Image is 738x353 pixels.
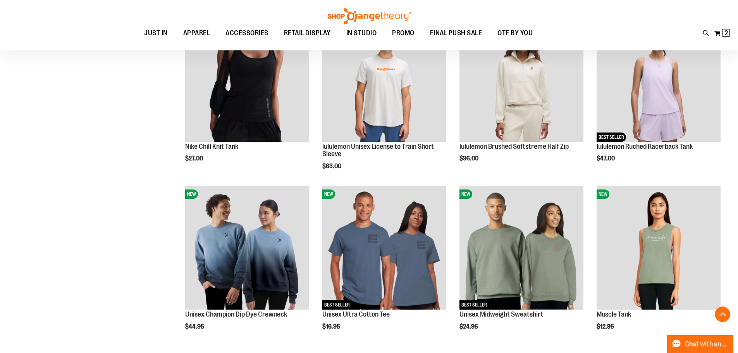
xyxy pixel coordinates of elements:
[144,24,168,42] span: JUST IN
[597,143,693,150] a: lululemon Ruched Racerback Tank
[422,24,490,42] a: FINAL PUSH SALE
[181,182,313,350] div: product
[597,310,631,318] a: Muscle Tank
[593,182,724,350] div: product
[185,155,204,162] span: $27.00
[490,24,540,42] a: OTF BY YOU
[459,189,472,199] span: NEW
[497,24,533,42] span: OTF BY YOU
[685,341,729,348] span: Chat with an Expert
[183,24,210,42] span: APPAREL
[459,323,479,330] span: $24.95
[322,18,446,143] a: lululemon Unisex License to Train Short SleeveNEW
[175,24,218,42] a: APPAREL
[322,143,434,158] a: lululemon Unisex License to Train Short Sleeve
[322,163,342,170] span: $63.00
[225,24,268,42] span: ACCESSORIES
[185,323,205,330] span: $44.95
[346,24,377,42] span: IN STUDIO
[339,24,385,42] a: IN STUDIO
[322,189,335,199] span: NEW
[459,186,583,310] img: Unisex Midweight Sweatshirt
[322,18,446,142] img: lululemon Unisex License to Train Short Sleeve
[318,14,450,189] div: product
[185,143,238,150] a: Nike Chill Knit Tank
[597,186,721,310] img: Muscle Tank
[185,18,309,142] img: Nike Chill Knit Tank
[276,24,339,42] a: RETAIL DISPLAY
[724,29,728,37] span: 2
[459,300,489,310] span: BEST SELLER
[218,24,276,42] a: ACCESSORIES
[667,335,734,353] button: Chat with an Expert
[322,186,446,310] img: Unisex Ultra Cotton Tee
[322,323,341,330] span: $16.95
[318,182,450,350] div: product
[185,186,309,310] img: Unisex Champion Dip Dye Crewneck
[597,186,721,311] a: Muscle TankNEW
[459,18,583,143] a: lululemon Brushed Softstreme Half ZipNEW
[597,155,616,162] span: $47.00
[459,186,583,311] a: Unisex Midweight SweatshirtNEWBEST SELLER
[430,24,482,42] span: FINAL PUSH SALE
[322,300,352,310] span: BEST SELLER
[136,24,175,42] a: JUST IN
[456,182,587,350] div: product
[322,186,446,311] a: Unisex Ultra Cotton TeeNEWBEST SELLER
[597,18,721,143] a: lululemon Ruched Racerback TankNEWBEST SELLER
[459,155,480,162] span: $96.00
[597,189,609,199] span: NEW
[456,14,587,182] div: product
[597,323,615,330] span: $12.95
[459,310,543,318] a: Unisex Midweight Sweatshirt
[459,18,583,142] img: lululemon Brushed Softstreme Half Zip
[185,186,309,311] a: Unisex Champion Dip Dye CrewneckNEW
[185,18,309,143] a: Nike Chill Knit TankNEW
[181,14,313,182] div: product
[384,24,422,42] a: PROMO
[185,189,198,199] span: NEW
[327,8,412,24] img: Shop Orangetheory
[715,307,730,322] button: Back To Top
[597,133,626,142] span: BEST SELLER
[284,24,331,42] span: RETAIL DISPLAY
[459,143,569,150] a: lululemon Brushed Softstreme Half Zip
[322,310,390,318] a: Unisex Ultra Cotton Tee
[593,14,724,182] div: product
[185,310,287,318] a: Unisex Champion Dip Dye Crewneck
[392,24,415,42] span: PROMO
[597,18,721,142] img: lululemon Ruched Racerback Tank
